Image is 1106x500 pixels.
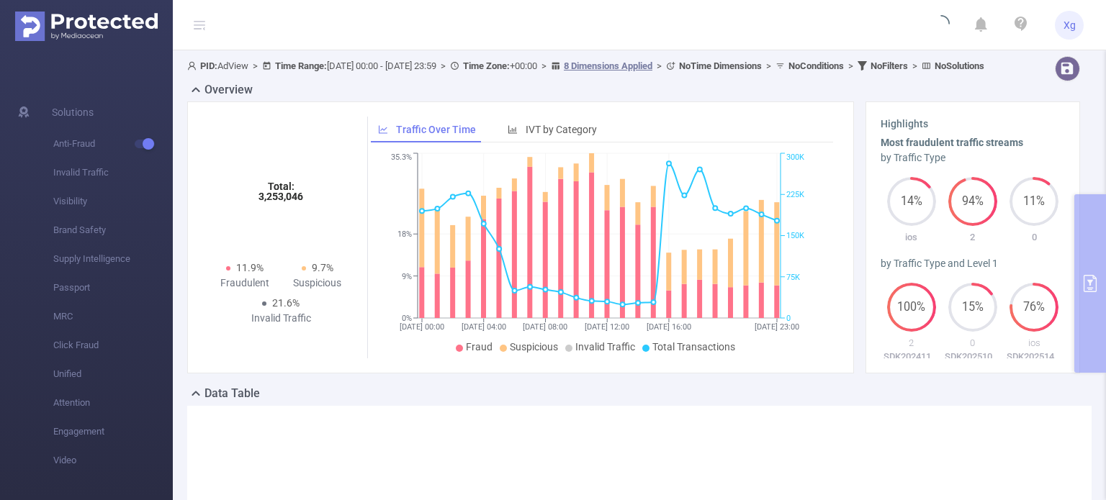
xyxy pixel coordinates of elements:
[575,341,635,353] span: Invalid Traffic
[786,314,791,323] tspan: 0
[942,230,1003,245] p: 2
[1010,301,1058,313] span: 76%
[378,124,388,135] i: icon: line-chart
[15,12,158,41] img: Protected Media
[53,302,173,331] span: MRC
[204,385,260,402] h2: Data Table
[53,360,173,388] span: Unified
[908,60,922,71] span: >
[647,322,691,332] tspan: [DATE] 16:00
[312,262,333,273] span: 9.7%
[1004,350,1065,364] p: SDK20251411020209qpzk1xk28t8zeas
[786,232,804,241] tspan: 150K
[275,60,327,71] b: Time Range:
[258,191,303,202] tspan: 3,253,046
[397,229,412,239] tspan: 18%
[53,273,173,302] span: Passport
[1064,11,1076,40] span: Xg
[187,60,984,71] span: AdView [DATE] 00:00 - [DATE] 23:59 +00:00
[248,60,262,71] span: >
[881,150,1065,165] div: by Traffic Type
[871,60,908,71] b: No Filters
[948,196,997,207] span: 94%
[208,276,281,291] div: Fraudulent
[537,60,551,71] span: >
[881,230,942,245] p: ios
[53,158,173,187] span: Invalid Traffic
[187,61,200,71] i: icon: user
[652,341,735,353] span: Total Transactions
[932,15,950,35] i: icon: loading
[786,273,800,282] tspan: 75K
[844,60,858,71] span: >
[1010,196,1058,207] span: 11%
[786,153,804,163] tspan: 300K
[948,301,997,313] span: 15%
[508,124,518,135] i: icon: bar-chart
[396,124,476,135] span: Traffic Over Time
[245,311,318,326] div: Invalid Traffic
[402,314,412,323] tspan: 0%
[881,137,1023,148] b: Most fraudulent traffic streams
[53,331,173,360] span: Click Fraud
[391,153,412,163] tspan: 35.3%
[53,245,173,273] span: Supply Intelligence
[881,336,942,350] p: 2
[523,322,567,332] tspan: [DATE] 08:00
[402,272,412,281] tspan: 9%
[881,117,1065,132] h3: Highlights
[942,350,1003,364] p: SDK20251021100302ytwiya4hooryady
[53,446,173,475] span: Video
[786,190,804,199] tspan: 225K
[762,60,775,71] span: >
[887,196,936,207] span: 14%
[436,60,450,71] span: >
[942,336,1003,350] p: 0
[53,129,173,158] span: Anti-Fraud
[53,417,173,446] span: Engagement
[204,81,253,99] h2: Overview
[881,350,942,364] p: SDK20241125111157euijkedccjrky63
[755,322,799,332] tspan: [DATE] 23:00
[400,322,444,332] tspan: [DATE] 00:00
[268,181,295,192] tspan: Total:
[53,388,173,417] span: Attention
[788,60,844,71] b: No Conditions
[652,60,666,71] span: >
[462,322,506,332] tspan: [DATE] 04:00
[935,60,984,71] b: No Solutions
[52,98,94,127] span: Solutions
[236,262,264,273] span: 11.9%
[272,297,300,309] span: 21.6%
[281,276,354,291] div: Suspicious
[510,341,558,353] span: Suspicious
[200,60,217,71] b: PID:
[585,322,629,332] tspan: [DATE] 12:00
[564,60,652,71] u: 8 Dimensions Applied
[1004,230,1065,245] p: 0
[53,187,173,216] span: Visibility
[466,341,493,353] span: Fraud
[53,216,173,245] span: Brand Safety
[526,124,597,135] span: IVT by Category
[887,301,936,313] span: 100%
[881,256,1065,271] div: by Traffic Type and Level 1
[463,60,510,71] b: Time Zone:
[679,60,762,71] b: No Time Dimensions
[1004,336,1065,350] p: ios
